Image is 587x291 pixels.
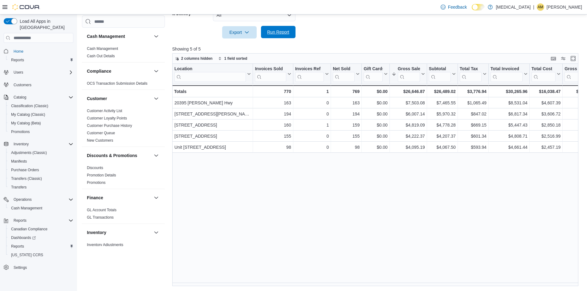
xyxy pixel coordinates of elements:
[491,99,528,107] div: $8,531.04
[1,46,76,55] button: Home
[11,140,31,148] button: Inventory
[1,68,76,77] button: Users
[11,227,47,232] span: Canadian Compliance
[333,66,355,82] div: Net Sold
[6,174,76,183] button: Transfers (Classic)
[14,95,26,100] span: Catalog
[87,68,111,74] h3: Compliance
[255,66,286,72] div: Invoices Sold
[392,88,425,95] div: $26,646.87
[9,102,73,110] span: Classification (Classic)
[9,149,49,156] a: Adjustments (Classic)
[172,46,583,52] p: Showing 5 of 5
[87,116,127,121] span: Customer Loyalty Points
[491,66,523,72] div: Total Invoiced
[14,83,31,87] span: Customers
[491,121,528,129] div: $5,447.43
[11,69,73,76] span: Users
[11,196,73,203] span: Operations
[1,263,76,272] button: Settings
[1,195,76,204] button: Operations
[153,33,160,40] button: Cash Management
[87,229,151,236] button: Inventory
[11,185,26,190] span: Transfers
[333,66,355,72] div: Net Sold
[87,33,125,39] h3: Cash Management
[87,195,103,201] h3: Finance
[429,66,451,82] div: Subtotal
[364,132,388,140] div: $0.00
[11,140,73,148] span: Inventory
[398,66,420,72] div: Gross Sales
[9,234,38,241] a: Dashboards
[11,103,48,108] span: Classification (Classic)
[9,175,44,182] a: Transfers (Classic)
[87,208,116,212] span: GL Account Totals
[6,166,76,174] button: Purchase Orders
[9,204,73,212] span: Cash Management
[87,208,116,212] a: GL Account Totals
[429,66,451,72] div: Subtotal
[547,3,582,11] p: [PERSON_NAME]
[460,143,487,151] div: $593.94
[174,121,251,129] div: [STREET_ADDRESS]
[255,66,286,82] div: Invoices Sold
[87,81,148,86] a: OCS Transaction Submission Details
[438,1,469,13] a: Feedback
[12,4,40,10] img: Cova
[560,55,567,62] button: Display options
[174,99,251,107] div: 20395 [PERSON_NAME] Hwy
[9,184,29,191] a: Transfers
[364,99,388,107] div: $0.00
[11,94,29,101] button: Catalog
[87,95,151,102] button: Customer
[6,157,76,166] button: Manifests
[87,131,115,135] a: Customer Queue
[213,9,296,21] button: All
[11,47,73,55] span: Home
[9,225,73,233] span: Canadian Compliance
[255,110,291,118] div: 194
[17,18,73,30] span: Load All Apps in [GEOGRAPHIC_DATA]
[11,196,34,203] button: Operations
[532,88,561,95] div: $16,038.47
[216,55,250,62] button: 1 field sorted
[173,55,215,62] button: 2 columns hidden
[14,197,32,202] span: Operations
[87,138,113,143] span: New Customers
[11,48,26,55] a: Home
[14,142,29,147] span: Inventory
[6,148,76,157] button: Adjustments (Classic)
[6,204,76,212] button: Cash Management
[9,225,50,233] a: Canadian Compliance
[82,45,165,62] div: Cash Management
[174,143,251,151] div: Unit [STREET_ADDRESS]
[87,33,151,39] button: Cash Management
[87,215,114,220] span: GL Transactions
[333,99,360,107] div: 163
[11,217,29,224] button: Reports
[9,158,73,165] span: Manifests
[9,175,73,182] span: Transfers (Classic)
[87,46,118,51] a: Cash Management
[226,26,253,38] span: Export
[87,215,114,220] a: GL Transactions
[261,26,296,38] button: Run Report
[255,121,291,129] div: 160
[532,110,561,118] div: $3,606.72
[11,253,43,257] span: [US_STATE] CCRS
[364,110,388,118] div: $0.00
[333,88,360,95] div: 769
[9,204,45,212] a: Cash Management
[295,110,328,118] div: 0
[9,56,26,64] a: Reports
[87,152,151,159] button: Discounts & Promotions
[87,180,106,185] a: Promotions
[11,244,24,249] span: Reports
[11,69,26,76] button: Users
[11,150,47,155] span: Adjustments (Classic)
[87,54,115,58] a: Cash Out Details
[181,56,213,61] span: 2 columns hidden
